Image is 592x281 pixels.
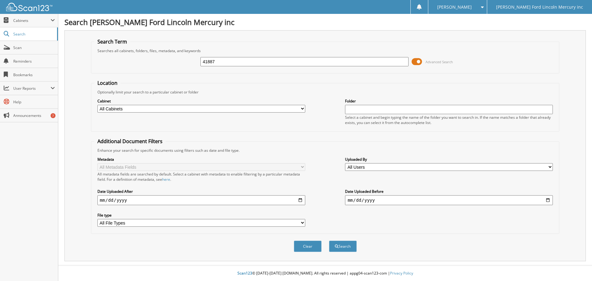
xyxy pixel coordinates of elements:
[345,195,553,205] input: end
[237,271,252,276] span: Scan123
[51,113,55,118] div: 7
[97,157,305,162] label: Metadata
[94,148,556,153] div: Enhance your search for specific documents using filters such as date and file type.
[496,5,583,9] span: [PERSON_NAME] Ford Lincoln Mercury inc
[294,241,322,252] button: Clear
[13,31,54,37] span: Search
[94,38,130,45] legend: Search Term
[329,241,357,252] button: Search
[13,99,55,105] span: Help
[390,271,413,276] a: Privacy Policy
[345,157,553,162] label: Uploaded By
[97,171,305,182] div: All metadata fields are searched by default. Select a cabinet with metadata to enable filtering b...
[437,5,472,9] span: [PERSON_NAME]
[425,60,453,64] span: Advanced Search
[97,189,305,194] label: Date Uploaded After
[97,98,305,104] label: Cabinet
[13,86,51,91] span: User Reports
[94,48,556,53] div: Searches all cabinets, folders, files, metadata, and keywords
[345,115,553,125] div: Select a cabinet and begin typing the name of the folder you want to search in. If the name match...
[13,59,55,64] span: Reminders
[6,3,52,11] img: scan123-logo-white.svg
[64,17,586,27] h1: Search [PERSON_NAME] Ford Lincoln Mercury inc
[97,213,305,218] label: File type
[561,251,592,281] iframe: Chat Widget
[13,18,51,23] span: Cabinets
[94,89,556,95] div: Optionally limit your search to a particular cabinet or folder
[345,98,553,104] label: Folder
[345,189,553,194] label: Date Uploaded Before
[94,138,166,145] legend: Additional Document Filters
[97,195,305,205] input: start
[13,45,55,50] span: Scan
[13,113,55,118] span: Announcements
[94,80,121,86] legend: Location
[162,177,170,182] a: here
[13,72,55,77] span: Bookmarks
[58,266,592,281] div: © [DATE]-[DATE] [DOMAIN_NAME]. All rights reserved | appg04-scan123-com |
